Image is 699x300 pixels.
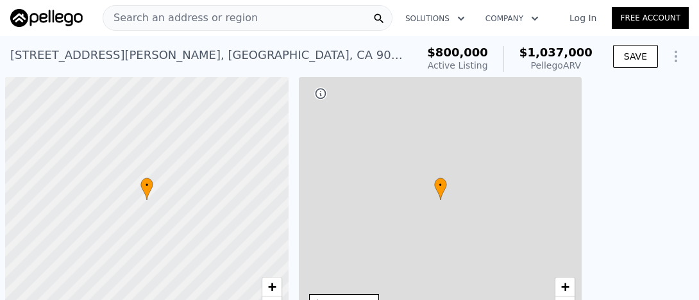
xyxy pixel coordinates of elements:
[561,279,569,295] span: +
[10,46,407,64] div: [STREET_ADDRESS][PERSON_NAME] , [GEOGRAPHIC_DATA] , CA 90065
[434,178,447,200] div: •
[428,60,488,71] span: Active Listing
[613,45,658,68] button: SAVE
[267,279,276,295] span: +
[427,46,488,59] span: $800,000
[140,178,153,200] div: •
[10,9,83,27] img: Pellego
[663,44,689,69] button: Show Options
[519,59,593,72] div: Pellego ARV
[262,278,282,297] a: Zoom in
[554,12,612,24] a: Log In
[612,7,689,29] a: Free Account
[519,46,593,59] span: $1,037,000
[395,7,475,30] button: Solutions
[103,10,258,26] span: Search an address or region
[475,7,549,30] button: Company
[140,179,153,191] span: •
[555,278,575,297] a: Zoom in
[434,179,447,191] span: •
